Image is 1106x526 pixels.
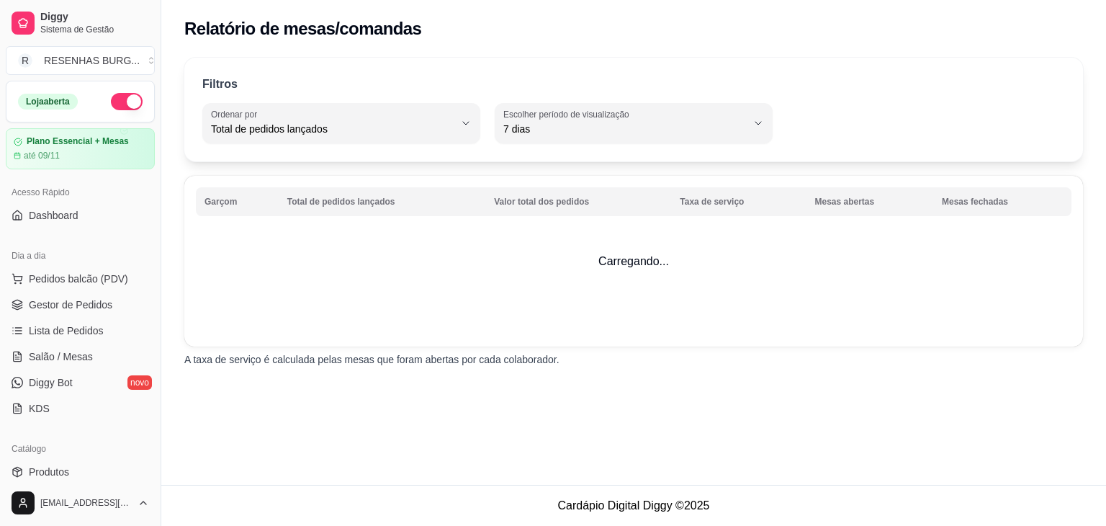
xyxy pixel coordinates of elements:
button: Select a team [6,46,155,75]
span: [EMAIL_ADDRESS][DOMAIN_NAME] [40,497,132,509]
button: Ordenar porTotal de pedidos lançados [202,103,480,143]
span: Total de pedidos lançados [211,122,454,136]
span: Diggy [40,11,149,24]
footer: Cardápio Digital Diggy © 2025 [161,485,1106,526]
a: Lista de Pedidos [6,319,155,342]
article: Plano Essencial + Mesas [27,136,129,147]
span: Sistema de Gestão [40,24,149,35]
article: até 09/11 [24,150,60,161]
a: Salão / Mesas [6,345,155,368]
a: DiggySistema de Gestão [6,6,155,40]
button: Escolher período de visualização7 dias [495,103,773,143]
h2: Relatório de mesas/comandas [184,17,421,40]
span: Gestor de Pedidos [29,298,112,312]
span: R [18,53,32,68]
label: Escolher período de visualização [503,108,634,120]
div: Acesso Rápido [6,181,155,204]
a: Plano Essencial + Mesasaté 09/11 [6,128,155,169]
div: RESENHAS BURG ... [44,53,140,68]
td: Carregando... [184,176,1083,347]
span: Pedidos balcão (PDV) [29,272,128,286]
p: A taxa de serviço é calculada pelas mesas que foram abertas por cada colaborador. [184,352,1083,367]
a: Produtos [6,460,155,483]
div: Dia a dia [6,244,155,267]
span: KDS [29,401,50,416]
button: Alterar Status [111,93,143,110]
span: Dashboard [29,208,78,223]
span: Lista de Pedidos [29,324,104,338]
span: Diggy Bot [29,375,73,390]
a: Gestor de Pedidos [6,293,155,316]
div: Catálogo [6,437,155,460]
a: Diggy Botnovo [6,371,155,394]
button: Pedidos balcão (PDV) [6,267,155,290]
a: Dashboard [6,204,155,227]
label: Ordenar por [211,108,262,120]
p: Filtros [202,76,238,93]
div: Loja aberta [18,94,78,110]
a: KDS [6,397,155,420]
button: [EMAIL_ADDRESS][DOMAIN_NAME] [6,486,155,520]
span: 7 dias [503,122,747,136]
span: Salão / Mesas [29,349,93,364]
span: Produtos [29,465,69,479]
